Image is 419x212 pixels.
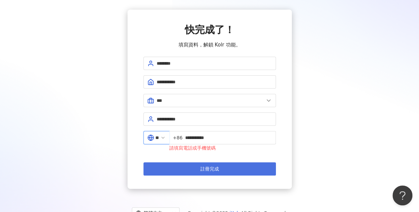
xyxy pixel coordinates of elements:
[178,41,240,49] span: 填寫資料，解鎖 Kolr 功能。
[169,144,276,152] div: 請填寫電話或手機號碼
[200,166,219,172] span: 註冊完成
[173,134,183,141] span: +86
[185,24,235,35] span: 快完成了！
[393,185,412,205] iframe: Help Scout Beacon - Open
[143,162,276,176] button: 註冊完成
